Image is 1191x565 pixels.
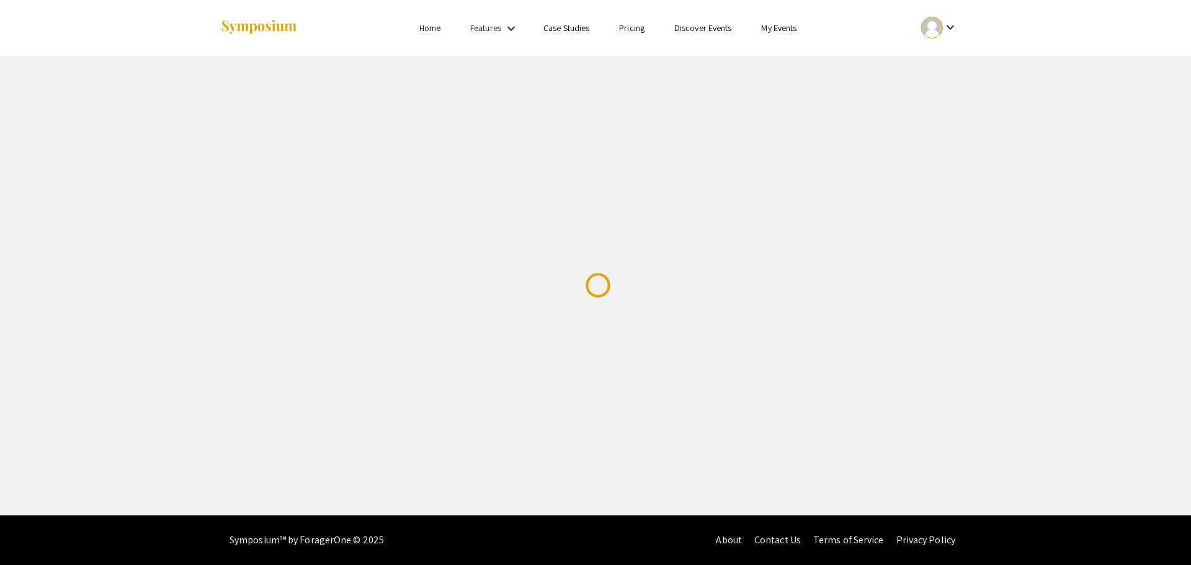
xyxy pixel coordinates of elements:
a: Terms of Service [813,533,884,546]
a: Features [470,22,501,33]
mat-icon: Expand account dropdown [943,20,958,35]
a: Contact Us [754,533,801,546]
button: Expand account dropdown [908,14,971,42]
a: Pricing [619,22,645,33]
iframe: Chat [1138,509,1182,556]
img: Symposium by ForagerOne [220,19,298,36]
a: Privacy Policy [896,533,955,546]
a: Home [419,22,440,33]
mat-icon: Expand Features list [504,21,519,36]
a: My Events [761,22,796,33]
a: Case Studies [543,22,589,33]
a: About [716,533,742,546]
div: Symposium™ by ForagerOne © 2025 [230,515,384,565]
a: Discover Events [674,22,732,33]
